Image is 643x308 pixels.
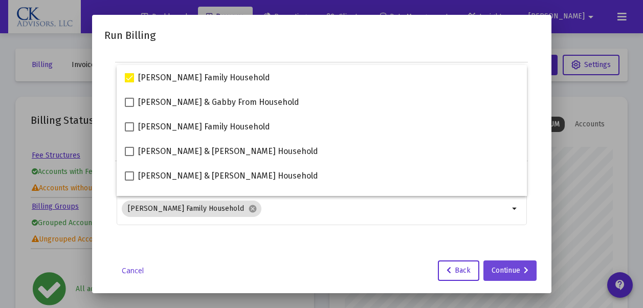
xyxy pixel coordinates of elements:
span: [PERSON_NAME] & [PERSON_NAME] Household [138,170,318,182]
mat-icon: arrow_drop_down [509,203,521,215]
span: The [PERSON_NAME] Family Household [138,194,286,207]
span: Back [447,266,471,275]
mat-chip-list: Selection [122,199,509,219]
span: [PERSON_NAME] Family Household [138,72,270,84]
button: Back [438,260,479,281]
h2: Run Billing [104,27,156,43]
mat-chip: [PERSON_NAME] Family Household [122,201,261,217]
mat-icon: cancel [248,204,257,213]
span: [PERSON_NAME] & Gabby From Household [138,96,299,108]
button: Continue [483,260,537,281]
span: [PERSON_NAME] Family Household [138,121,270,133]
a: Cancel [107,266,159,276]
div: Continue [492,260,528,281]
span: [PERSON_NAME] & [PERSON_NAME] Household [138,145,318,158]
